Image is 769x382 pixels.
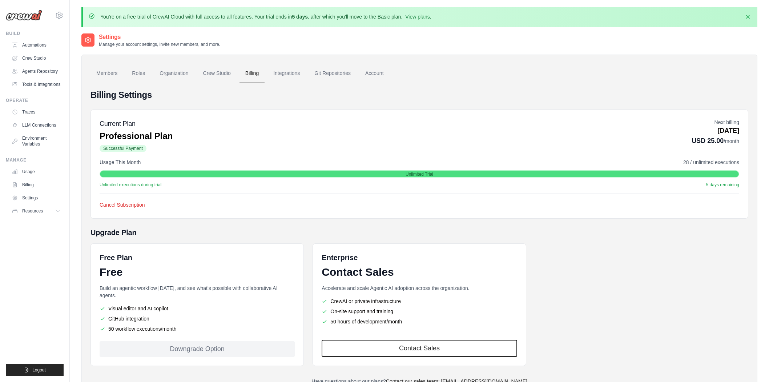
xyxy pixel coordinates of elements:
a: Crew Studio [197,64,237,83]
div: Build [6,31,64,36]
p: Professional Plan [100,130,173,142]
a: Account [359,64,390,83]
a: Billing [239,64,265,83]
p: Accelerate and scale Agentic AI adoption across the organization. [322,284,517,292]
span: Logout [32,367,46,373]
a: LLM Connections [9,119,64,131]
span: Successful Payment [100,145,146,152]
a: View plans [405,14,430,20]
a: Traces [9,106,64,118]
a: Environment Variables [9,132,64,150]
a: Organization [154,64,194,83]
li: On-site support and training [322,308,517,315]
p: Next billing [692,119,739,126]
span: Usage This Month [100,159,141,166]
div: Free [100,266,295,279]
li: GitHub integration [100,315,295,322]
span: Resources [22,208,43,214]
a: Automations [9,39,64,51]
a: Git Repositories [309,64,357,83]
div: Contact Sales [322,266,517,279]
p: You're on a free trial of CrewAI Cloud with full access to all features. Your trial ends in , aft... [100,13,431,20]
div: Manage [6,157,64,163]
li: 50 hours of development/month [322,318,517,325]
a: Usage [9,166,64,178]
p: Build an agentic workflow [DATE], and see what's possible with collaborative AI agents. [100,284,295,299]
h4: Billing Settings [90,89,748,101]
span: Unlimited executions during trial [100,182,161,188]
div: Downgrade Option [100,341,295,357]
li: CrewAI or private infrastructure [322,298,517,305]
a: Crew Studio [9,52,64,64]
button: Logout [6,364,64,376]
li: Visual editor and AI copilot [100,305,295,312]
h2: Settings [99,33,220,41]
a: Contact Sales [322,340,517,357]
button: Resources [9,205,64,217]
span: 5 days remaining [706,182,739,188]
img: Logo [6,10,42,21]
span: 28 / unlimited executions [683,159,739,166]
a: Integrations [267,64,306,83]
h6: Enterprise [322,252,517,263]
button: Cancel Subscription [100,201,145,208]
a: Tools & Integrations [9,79,64,90]
h5: Current Plan [100,119,173,129]
p: Manage your account settings, invite new members, and more. [99,41,220,47]
a: Settings [9,192,64,204]
a: Members [90,64,123,83]
span: /month [724,138,739,144]
span: Unlimited Trial [406,171,433,177]
li: 50 workflow executions/month [100,325,295,333]
p: [DATE] [692,126,739,136]
a: Agents Repository [9,65,64,77]
p: USD 25.00 [692,136,739,146]
a: Billing [9,179,64,191]
a: Roles [126,64,151,83]
strong: 5 days [292,14,308,20]
h6: Free Plan [100,252,132,263]
div: Operate [6,98,64,103]
h5: Upgrade Plan [90,227,748,238]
